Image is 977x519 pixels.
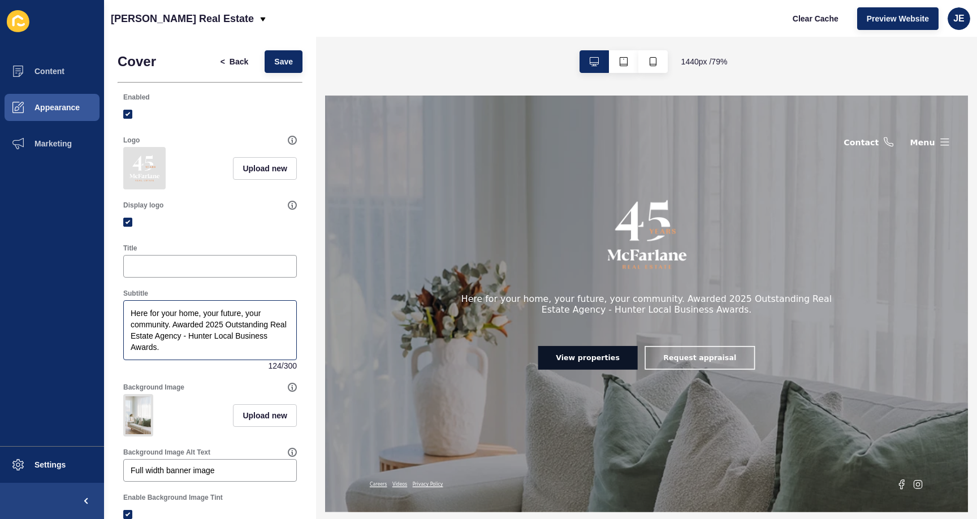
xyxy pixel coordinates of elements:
span: Upload new [243,410,287,421]
label: Subtitle [123,289,148,298]
span: Preview Website [867,13,929,24]
button: Clear Cache [783,7,848,30]
span: Save [274,56,293,67]
p: [PERSON_NAME] Real Estate [111,5,254,33]
button: Menu [741,52,792,66]
img: 7321e441740f50ecace8722e9dbf39e0.png [126,149,163,187]
button: Upload new [233,157,297,180]
div: Menu [741,52,772,66]
span: Upload new [243,163,287,174]
img: f8efc2f1f2eb745c3d70356fcc20a2e1.jpg [126,396,151,434]
span: 124 [268,360,281,371]
label: Background Image Alt Text [123,448,210,457]
img: logo [344,113,470,239]
span: 300 [284,360,297,371]
a: Request appraisal [405,317,544,347]
label: Background Image [123,383,184,392]
span: Clear Cache [793,13,838,24]
a: Videos [85,489,104,495]
label: Title [123,244,137,253]
label: Display logo [123,201,163,210]
div: Contact [657,52,701,66]
a: Privacy Policy [111,489,149,495]
button: Save [265,50,302,73]
h2: Here for your home, your future, your community. Awarded 2025 Outstanding Real Estate Agency - Hu... [171,250,643,278]
textarea: Here for your home, your future, your community. Awarded 2025 Outstanding Real Estate Agency - Hu... [125,302,295,358]
a: View properties [270,317,396,347]
label: Enabled [123,93,150,102]
h1: Cover [118,54,156,70]
a: Careers [57,489,79,495]
button: <Back [211,50,258,73]
span: < [221,56,225,67]
span: / [282,360,284,371]
span: Back [230,56,248,67]
span: 1440 px / 79 % [681,56,728,67]
label: Logo [123,136,140,145]
label: Enable Background Image Tint [123,493,223,502]
button: Upload new [233,404,297,427]
span: JE [953,13,965,24]
button: Preview Website [857,7,939,30]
